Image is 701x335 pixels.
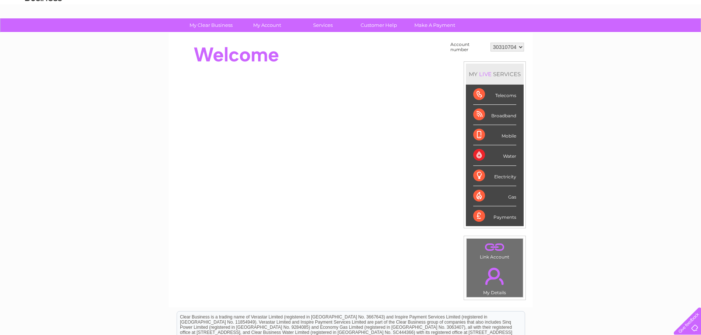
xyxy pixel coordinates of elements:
a: 0333 014 3131 [562,4,613,13]
td: My Details [466,261,523,297]
a: Services [293,18,353,32]
a: Log out [677,31,694,37]
td: Link Account [466,238,523,261]
img: logo.png [25,19,62,42]
div: Clear Business is a trading name of Verastar Limited (registered in [GEOGRAPHIC_DATA] No. 3667643... [177,4,525,36]
div: Telecoms [473,85,516,105]
a: Contact [652,31,670,37]
div: Gas [473,186,516,206]
a: My Account [237,18,297,32]
div: Water [473,145,516,165]
div: Payments [473,206,516,226]
a: Energy [590,31,606,37]
a: Make A Payment [404,18,465,32]
div: MY SERVICES [466,64,524,85]
td: Account number [449,40,489,54]
div: Electricity [473,166,516,186]
a: . [468,240,521,253]
a: Telecoms [610,31,633,37]
a: . [468,263,521,289]
a: Blog [637,31,648,37]
a: Water [571,31,585,37]
a: Customer Help [348,18,409,32]
a: My Clear Business [181,18,241,32]
div: LIVE [478,71,493,78]
div: Broadband [473,105,516,125]
div: Mobile [473,125,516,145]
